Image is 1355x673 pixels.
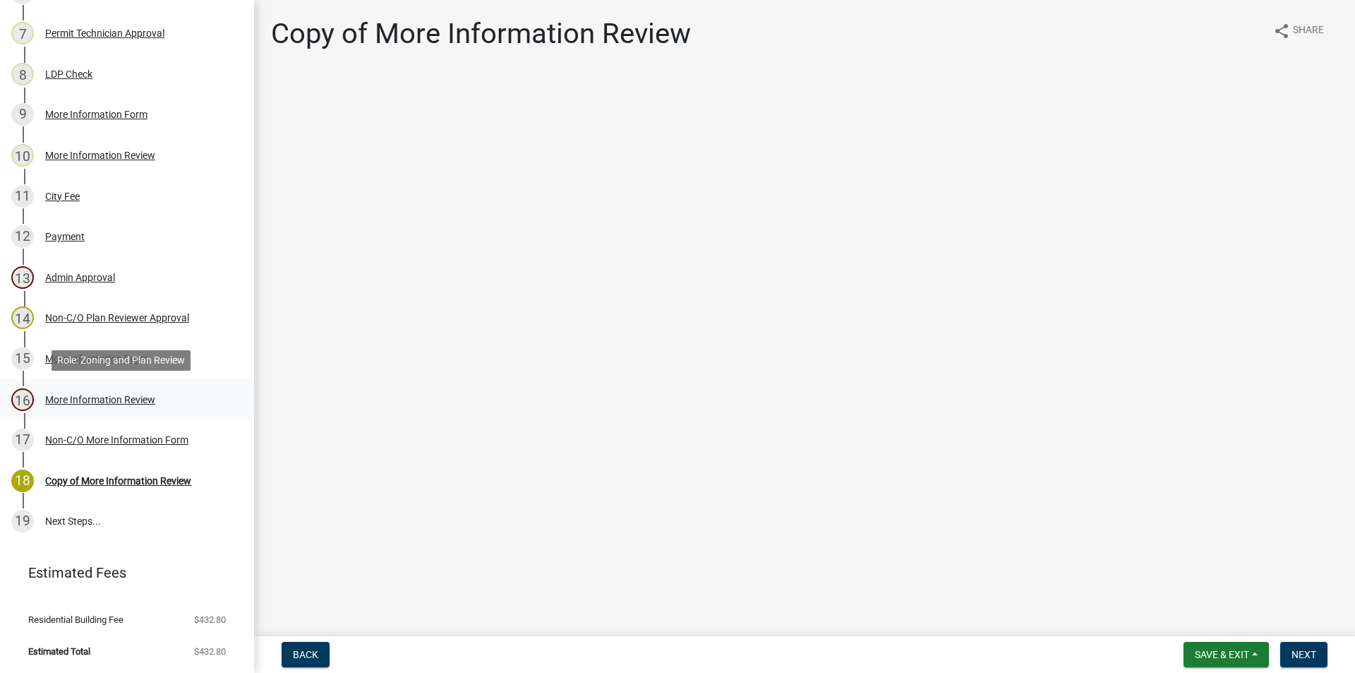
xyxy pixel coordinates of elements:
div: 12 [11,225,34,248]
span: Estimated Total [28,647,90,656]
div: 10 [11,144,34,167]
div: 8 [11,63,34,85]
span: Back [293,649,318,660]
div: More Information Review [45,150,155,160]
div: Payment [45,232,85,242]
div: Admin Approval [45,273,115,282]
div: 13 [11,266,34,289]
button: shareShare [1262,17,1335,44]
span: Residential Building Fee [28,615,124,624]
div: Copy of More Information Review [45,476,191,486]
a: Estimated Fees [11,559,231,587]
div: Role: Zoning and Plan Review [52,350,191,371]
div: More Information Review [45,395,155,405]
span: Next [1291,649,1316,660]
div: Non-C/O More Information Form [45,435,188,445]
span: Save & Exit [1195,649,1249,660]
div: 9 [11,103,34,126]
button: Next [1280,642,1327,667]
div: More Information Form [45,109,147,119]
div: 19 [11,510,34,532]
div: 17 [11,429,34,451]
span: Share [1293,23,1324,40]
div: 18 [11,470,34,492]
i: share [1273,23,1290,40]
div: 14 [11,306,34,329]
div: Non-C/O Plan Reviewer Approval [45,313,189,323]
button: Back [282,642,330,667]
div: 11 [11,185,34,208]
div: Permit Technician Approval [45,28,164,38]
div: 16 [11,388,34,411]
div: More Information Form [45,354,147,364]
div: City Fee [45,191,80,201]
h1: Copy of More Information Review [271,17,691,51]
span: $432.80 [194,615,226,624]
div: 7 [11,22,34,44]
div: LDP Check [45,69,92,79]
div: 15 [11,347,34,370]
span: $432.80 [194,647,226,656]
button: Save & Exit [1184,642,1269,667]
